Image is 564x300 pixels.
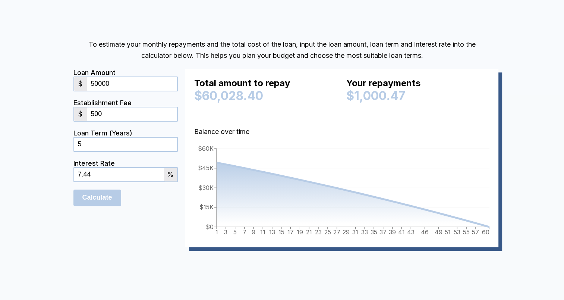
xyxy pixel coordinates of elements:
[199,203,214,211] tspan: $15K
[206,223,214,230] tspan: $0
[198,184,214,191] tspan: $30K
[73,190,121,206] input: Calculate
[346,88,489,103] div: $1,000.47
[463,228,469,235] tspan: 55
[407,228,415,235] tspan: 43
[73,69,178,76] div: Loan Amount
[252,228,255,235] tspan: 9
[242,228,246,235] tspan: 7
[194,88,337,103] div: $60,028.40
[87,107,177,121] input: 0
[388,228,396,235] tspan: 39
[198,144,214,152] tspan: $60K
[269,228,275,235] tspan: 13
[315,228,321,235] tspan: 23
[278,228,284,235] tspan: 15
[73,39,491,61] p: To estimate your monthly repayments and the total cost of the loan, input the loan amount, loan t...
[379,228,387,235] tspan: 37
[306,228,312,235] tspan: 21
[74,107,87,121] div: $
[287,228,294,235] tspan: 17
[370,228,377,235] tspan: 35
[74,138,177,151] input: 0
[482,228,489,235] tspan: 60
[74,77,87,91] div: $
[73,159,178,167] div: Interest Rate
[194,126,489,137] p: Balance over time
[454,228,460,235] tspan: 53
[324,228,331,235] tspan: 25
[333,228,340,235] tspan: 27
[260,228,265,235] tspan: 11
[420,228,428,235] tspan: 46
[194,78,337,92] div: Total amount to repay
[87,77,177,91] input: 0
[346,78,489,92] div: Your repayments
[215,228,218,235] tspan: 1
[164,168,177,181] div: %
[445,228,451,235] tspan: 51
[198,164,214,172] tspan: $45K
[361,228,368,235] tspan: 33
[472,228,479,235] tspan: 57
[224,228,227,235] tspan: 3
[296,228,303,235] tspan: 19
[74,168,164,181] input: 0
[342,228,349,235] tspan: 29
[73,99,178,107] div: Establishment Fee
[73,129,178,137] div: Loan Term (Years)
[435,228,442,235] tspan: 49
[352,228,358,235] tspan: 31
[233,228,237,235] tspan: 5
[398,228,405,235] tspan: 41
